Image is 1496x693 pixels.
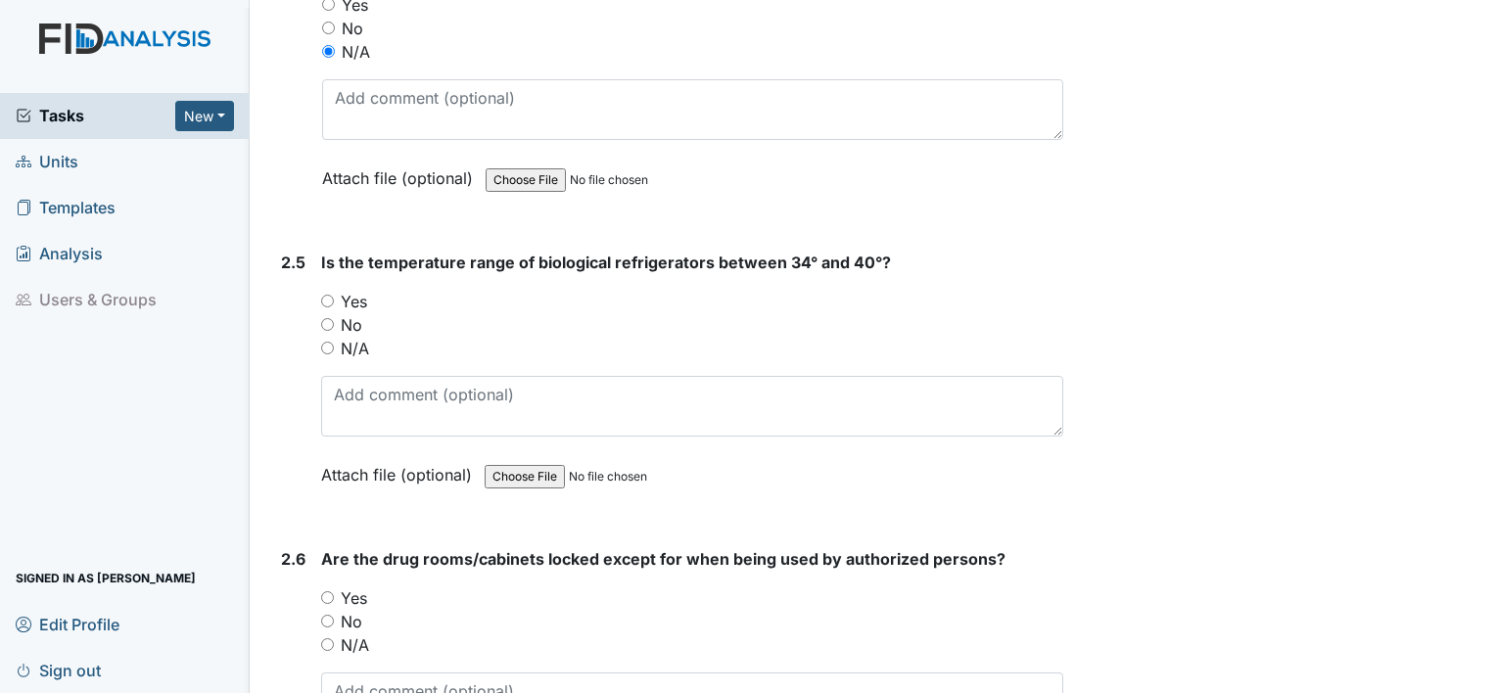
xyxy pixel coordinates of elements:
input: Yes [321,591,334,604]
input: No [321,615,334,627]
input: Yes [321,295,334,307]
label: No [341,610,362,633]
span: Edit Profile [16,609,119,639]
input: No [321,318,334,331]
a: Tasks [16,104,175,127]
label: No [342,17,363,40]
label: N/A [341,633,369,657]
span: Sign out [16,655,101,685]
input: No [322,22,335,34]
label: Yes [341,586,367,610]
input: N/A [321,342,334,354]
span: Units [16,147,78,177]
label: Attach file (optional) [322,156,481,190]
label: 2.5 [281,251,305,274]
label: 2.6 [281,547,305,571]
label: N/A [342,40,370,64]
span: Templates [16,193,116,223]
input: N/A [322,45,335,58]
button: New [175,101,234,131]
span: Are the drug rooms/cabinets locked except for when being used by authorized persons? [321,549,1005,569]
label: N/A [341,337,369,360]
span: Signed in as [PERSON_NAME] [16,563,196,593]
span: Is the temperature range of biological refrigerators between 34° and 40°? [321,253,891,272]
label: Attach file (optional) [321,452,480,486]
input: N/A [321,638,334,651]
span: Analysis [16,239,103,269]
label: Yes [341,290,367,313]
label: No [341,313,362,337]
